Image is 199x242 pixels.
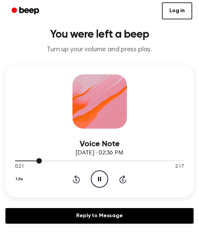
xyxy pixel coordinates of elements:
p: Turn up your volume and press play. [5,45,194,54]
span: 2:17 [175,163,184,170]
a: Reply to Message [5,208,194,224]
h3: Voice Note [15,139,184,149]
span: [DATE] · 02:36 PM [76,150,123,156]
a: Beep [7,4,45,18]
span: 0:21 [15,163,24,170]
a: Log in [162,2,192,19]
h1: You were left a beep [5,29,194,40]
button: 1.0x [15,173,25,185]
